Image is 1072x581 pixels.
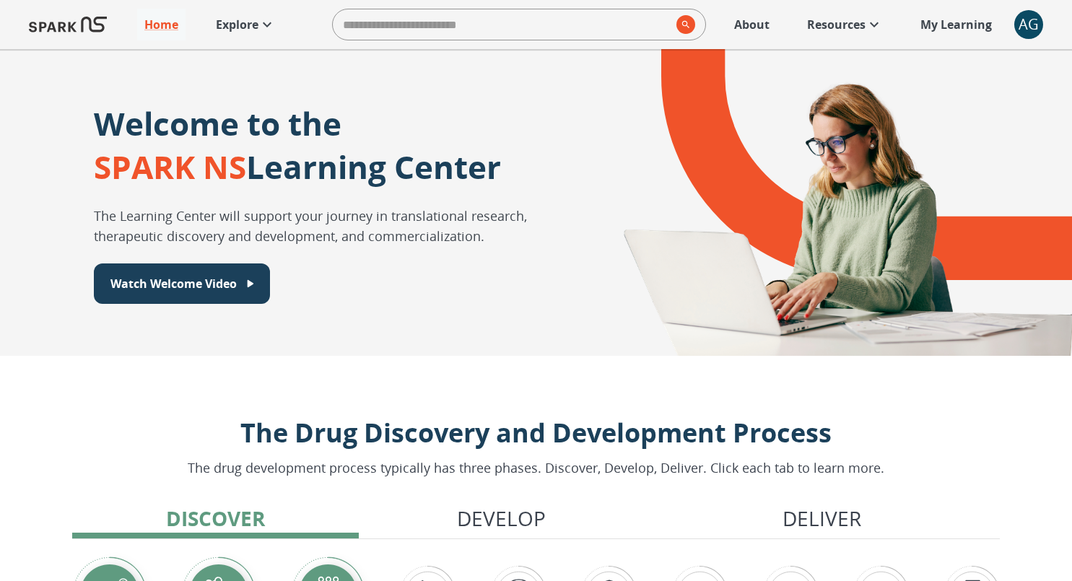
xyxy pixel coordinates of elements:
button: Watch Welcome Video [94,263,270,304]
p: The Drug Discovery and Development Process [188,414,884,453]
p: Develop [457,503,546,533]
p: The Learning Center will support your journey in translational research, therapeutic discovery an... [94,206,583,246]
p: About [734,16,770,33]
a: About [727,9,777,40]
p: Explore [216,16,258,33]
p: Watch Welcome Video [110,275,237,292]
p: Discover [166,503,265,533]
a: Home [137,9,186,40]
a: My Learning [913,9,1000,40]
p: The drug development process typically has three phases. Discover, Develop, Deliver. Click each t... [188,458,884,478]
p: Home [144,16,178,33]
p: Resources [807,16,866,33]
p: Welcome to the Learning Center [94,102,501,188]
span: SPARK NS [94,145,246,188]
img: Logo of SPARK at Stanford [29,7,107,42]
a: Explore [209,9,283,40]
button: search [671,9,695,40]
p: Deliver [783,503,861,533]
a: Resources [800,9,890,40]
button: account of current user [1014,10,1043,39]
p: My Learning [920,16,992,33]
div: AG [1014,10,1043,39]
